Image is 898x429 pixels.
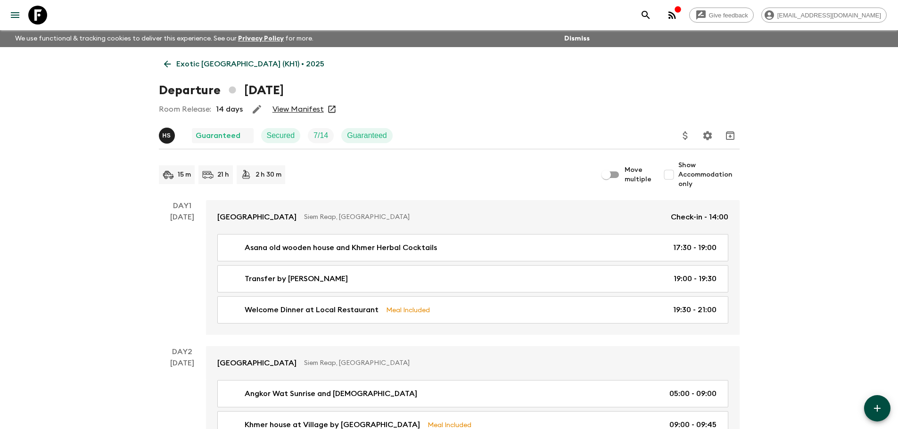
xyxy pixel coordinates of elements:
[673,242,717,253] p: 17:30 - 19:00
[304,212,663,222] p: Siem Reap, [GEOGRAPHIC_DATA]
[669,388,717,399] p: 05:00 - 09:00
[676,126,695,145] button: Update Price, Early Bird Discount and Costs
[674,273,717,284] p: 19:00 - 19:30
[159,346,206,357] p: Day 2
[671,211,728,223] p: Check-in - 14:00
[673,304,717,316] p: 19:30 - 21:00
[245,304,379,316] p: Welcome Dinner at Local Restaurant
[217,296,728,324] a: Welcome Dinner at Local RestaurantMeal Included19:30 - 21:00
[159,200,206,211] p: Day 1
[245,242,437,253] p: Asana old wooden house and Khmer Herbal Cocktails
[304,358,721,368] p: Siem Reap, [GEOGRAPHIC_DATA]
[159,104,211,115] p: Room Release:
[217,380,728,407] a: Angkor Wat Sunrise and [DEMOGRAPHIC_DATA]05:00 - 09:00
[217,211,297,223] p: [GEOGRAPHIC_DATA]
[267,130,295,141] p: Secured
[217,170,229,179] p: 21 h
[159,81,284,100] h1: Departure [DATE]
[6,6,25,24] button: menu
[216,104,243,115] p: 14 days
[178,170,191,179] p: 15 m
[313,130,328,141] p: 7 / 14
[308,128,334,143] div: Trip Fill
[170,211,194,335] div: [DATE]
[255,170,281,179] p: 2 h 30 m
[678,161,740,189] span: Show Accommodation only
[217,265,728,292] a: Transfer by [PERSON_NAME]19:00 - 19:30
[217,357,297,369] p: [GEOGRAPHIC_DATA]
[704,12,753,19] span: Give feedback
[159,55,330,73] a: Exotic [GEOGRAPHIC_DATA] (KH1) • 2025
[176,58,324,70] p: Exotic [GEOGRAPHIC_DATA] (KH1) • 2025
[238,35,284,42] a: Privacy Policy
[721,126,740,145] button: Archive (Completed, Cancelled or Unsynced Departures only)
[11,30,317,47] p: We use functional & tracking cookies to deliver this experience. See our for more.
[245,273,348,284] p: Transfer by [PERSON_NAME]
[206,200,740,234] a: [GEOGRAPHIC_DATA]Siem Reap, [GEOGRAPHIC_DATA]Check-in - 14:00
[761,8,887,23] div: [EMAIL_ADDRESS][DOMAIN_NAME]
[272,105,324,114] a: View Manifest
[217,234,728,261] a: Asana old wooden house and Khmer Herbal Cocktails17:30 - 19:00
[245,388,417,399] p: Angkor Wat Sunrise and [DEMOGRAPHIC_DATA]
[206,346,740,380] a: [GEOGRAPHIC_DATA]Siem Reap, [GEOGRAPHIC_DATA]
[689,8,754,23] a: Give feedback
[163,132,171,139] p: H S
[159,128,177,144] button: HS
[562,32,592,45] button: Dismiss
[347,130,387,141] p: Guaranteed
[772,12,886,19] span: [EMAIL_ADDRESS][DOMAIN_NAME]
[386,305,430,315] p: Meal Included
[261,128,301,143] div: Secured
[698,126,717,145] button: Settings
[636,6,655,24] button: search adventures
[625,165,652,184] span: Move multiple
[159,130,177,138] span: Hong Sarou
[196,130,240,141] p: Guaranteed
